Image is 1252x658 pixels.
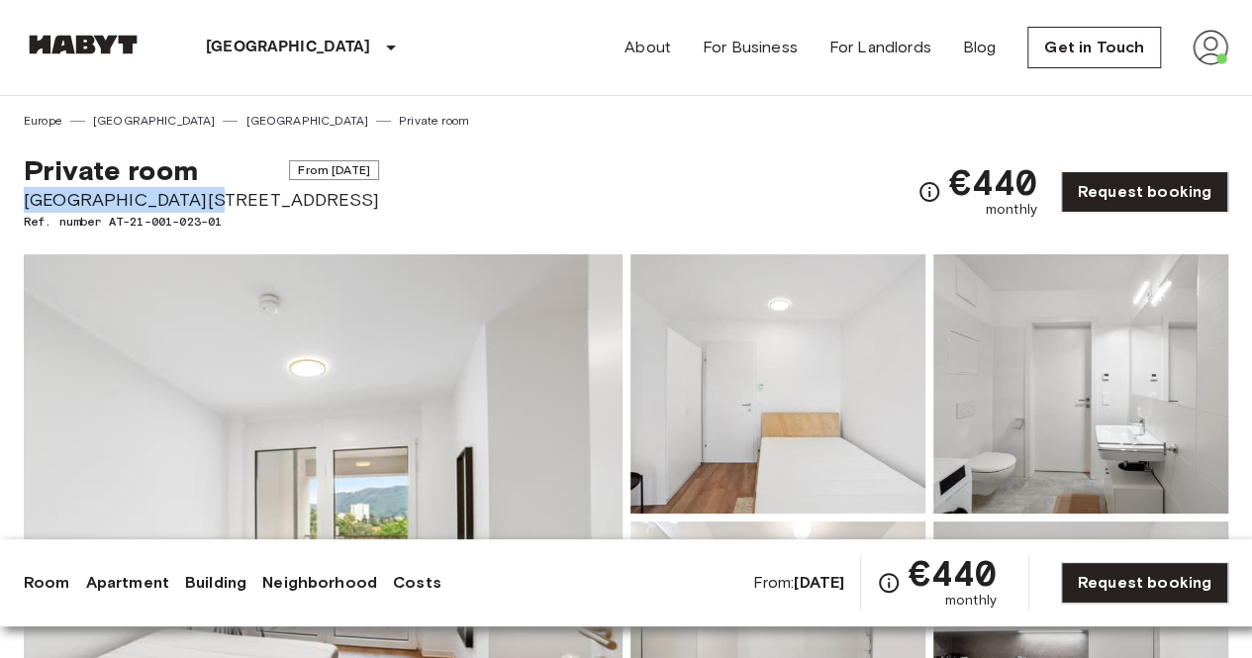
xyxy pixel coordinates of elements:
[24,35,143,54] img: Habyt
[1061,171,1228,213] a: Request booking
[24,187,379,213] span: [GEOGRAPHIC_DATA][STREET_ADDRESS]
[630,254,925,514] img: Picture of unit AT-21-001-023-01
[393,571,441,595] a: Costs
[703,36,798,59] a: For Business
[399,112,469,130] a: Private room
[1027,27,1161,68] a: Get in Touch
[909,555,997,591] span: €440
[206,36,371,59] p: [GEOGRAPHIC_DATA]
[963,36,997,59] a: Blog
[945,591,997,611] span: monthly
[933,254,1228,514] img: Picture of unit AT-21-001-023-01
[949,164,1037,200] span: €440
[24,153,198,187] span: Private room
[752,572,844,594] span: From:
[24,571,70,595] a: Room
[1193,30,1228,65] img: avatar
[24,213,379,231] span: Ref. number AT-21-001-023-01
[24,112,62,130] a: Europe
[877,571,901,595] svg: Check cost overview for full price breakdown. Please note that discounts apply to new joiners onl...
[86,571,169,595] a: Apartment
[986,200,1037,220] span: monthly
[794,573,844,592] b: [DATE]
[93,112,216,130] a: [GEOGRAPHIC_DATA]
[245,112,368,130] a: [GEOGRAPHIC_DATA]
[262,571,377,595] a: Neighborhood
[829,36,931,59] a: For Landlords
[185,571,246,595] a: Building
[289,160,379,180] span: From [DATE]
[1061,562,1228,604] a: Request booking
[917,180,941,204] svg: Check cost overview for full price breakdown. Please note that discounts apply to new joiners onl...
[625,36,671,59] a: About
